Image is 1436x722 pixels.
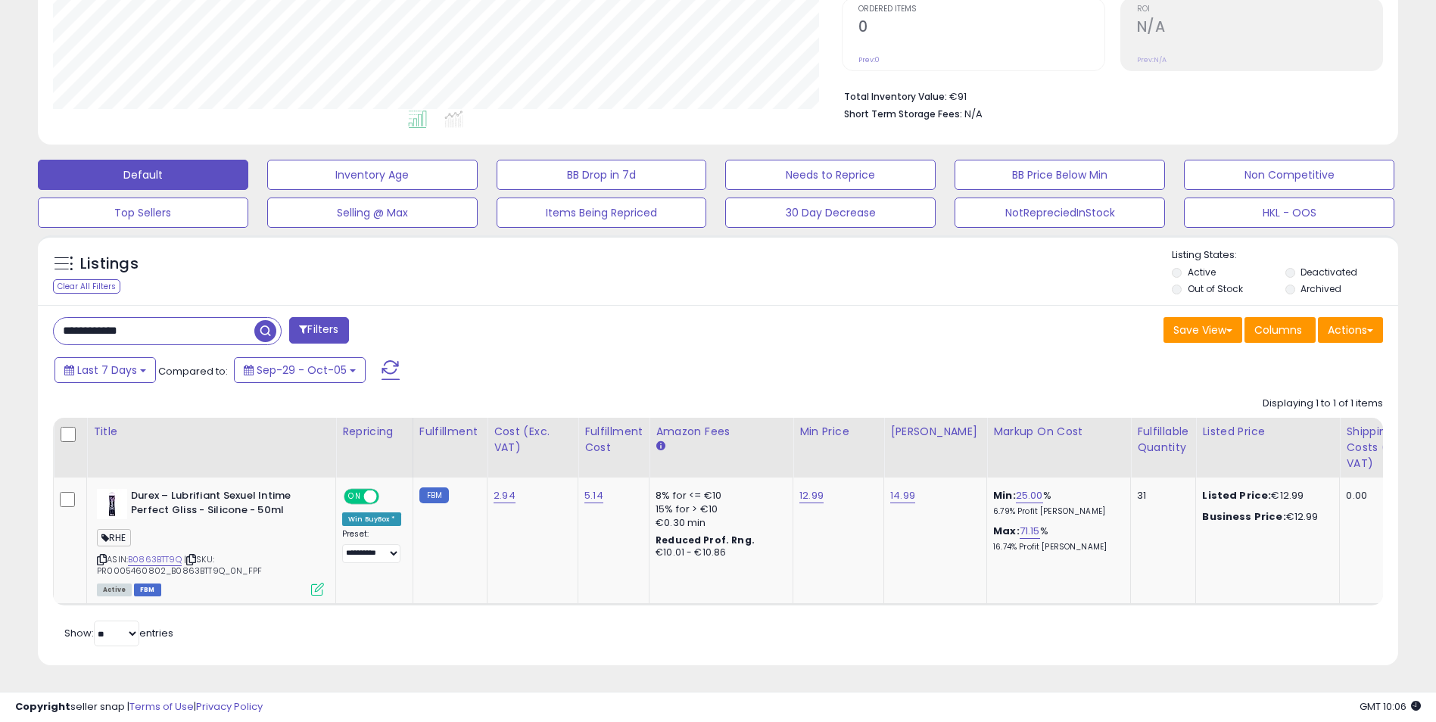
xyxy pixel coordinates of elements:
small: FBM [419,487,449,503]
b: Durex – Lubrifiant Sexuel Intime Perfect Gliss - Silicone - 50ml [131,489,315,521]
small: Prev: 0 [858,55,880,64]
span: | SKU: PR0005460802_B0863BTT9Q_0N_FPF [97,553,262,576]
button: Default [38,160,248,190]
b: Short Term Storage Fees: [844,107,962,120]
span: FBM [134,584,161,596]
div: Amazon Fees [656,424,787,440]
h2: 0 [858,18,1104,39]
span: ON [345,490,364,503]
span: Sep-29 - Oct-05 [257,363,347,378]
div: Fulfillment Cost [584,424,643,456]
button: BB Drop in 7d [497,160,707,190]
h2: N/A [1137,18,1382,39]
a: 2.94 [494,488,516,503]
p: 6.79% Profit [PERSON_NAME] [993,506,1119,517]
div: ASIN: [97,489,324,594]
div: Preset: [342,529,401,563]
button: BB Price Below Min [955,160,1165,190]
button: Filters [289,317,348,344]
span: 2025-10-13 10:06 GMT [1360,699,1421,714]
div: Markup on Cost [993,424,1124,440]
b: Reduced Prof. Rng. [656,534,755,546]
span: Show: entries [64,626,173,640]
h5: Listings [80,254,139,275]
span: RHE [97,529,131,546]
span: Ordered Items [858,5,1104,14]
a: 71.15 [1020,524,1040,539]
button: Save View [1163,317,1242,343]
button: Non Competitive [1184,160,1394,190]
th: The percentage added to the cost of goods (COGS) that forms the calculator for Min & Max prices. [987,418,1131,478]
button: Last 7 Days [55,357,156,383]
button: Actions [1318,317,1383,343]
small: Amazon Fees. [656,440,665,453]
div: 15% for > €10 [656,503,781,516]
small: Prev: N/A [1137,55,1167,64]
span: OFF [377,490,401,503]
b: Total Inventory Value: [844,90,947,103]
div: €0.30 min [656,516,781,530]
div: €10.01 - €10.86 [656,546,781,559]
div: Fulfillment [419,424,481,440]
a: 14.99 [890,488,915,503]
div: Fulfillable Quantity [1137,424,1189,456]
span: N/A [964,107,983,121]
div: [PERSON_NAME] [890,424,980,440]
span: All listings currently available for purchase on Amazon [97,584,132,596]
b: Min: [993,488,1016,503]
button: HKL - OOS [1184,198,1394,228]
label: Archived [1300,282,1341,295]
div: Displaying 1 to 1 of 1 items [1263,397,1383,411]
div: Title [93,424,329,440]
div: % [993,524,1119,552]
span: Last 7 Days [77,363,137,378]
b: Business Price: [1202,509,1285,524]
strong: Copyright [15,699,70,714]
div: % [993,489,1119,517]
span: Compared to: [158,364,228,378]
div: €12.99 [1202,510,1328,524]
button: 30 Day Decrease [725,198,936,228]
a: Privacy Policy [196,699,263,714]
button: Needs to Reprice [725,160,936,190]
div: Listed Price [1202,424,1333,440]
div: €12.99 [1202,489,1328,503]
p: Listing States: [1172,248,1398,263]
div: 31 [1137,489,1184,503]
div: 8% for <= €10 [656,489,781,503]
button: Inventory Age [267,160,478,190]
span: ROI [1137,5,1382,14]
button: Columns [1244,317,1316,343]
span: Columns [1254,322,1302,338]
div: Win BuyBox * [342,512,401,526]
a: 12.99 [799,488,824,503]
div: Repricing [342,424,407,440]
div: Cost (Exc. VAT) [494,424,572,456]
li: €91 [844,86,1372,104]
b: Listed Price: [1202,488,1271,503]
a: B0863BTT9Q [128,553,182,566]
button: Items Being Repriced [497,198,707,228]
div: 0.00 [1346,489,1419,503]
div: Min Price [799,424,877,440]
p: 16.74% Profit [PERSON_NAME] [993,542,1119,552]
a: 25.00 [1016,488,1043,503]
div: Clear All Filters [53,279,120,294]
label: Deactivated [1300,266,1357,279]
button: NotRepreciedInStock [955,198,1165,228]
div: seller snap | | [15,700,263,714]
a: Terms of Use [129,699,194,714]
b: Max: [993,524,1020,538]
img: 31IIgg-EohL._SL40_.jpg [97,489,127,519]
button: Top Sellers [38,198,248,228]
button: Selling @ Max [267,198,478,228]
button: Sep-29 - Oct-05 [234,357,366,383]
a: 5.14 [584,488,603,503]
label: Active [1188,266,1216,279]
div: Shipping Costs (Exc. VAT) [1346,424,1424,471]
label: Out of Stock [1188,282,1243,295]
